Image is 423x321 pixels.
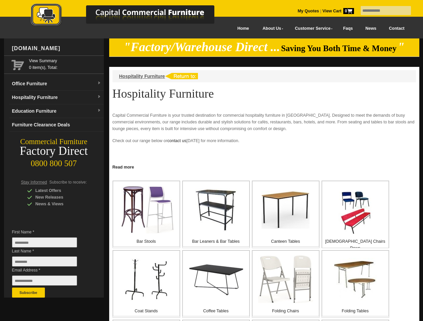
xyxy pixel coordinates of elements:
[4,137,104,146] div: Commercial Furniture
[9,104,104,118] a: Education Furnituredropdown
[4,155,104,168] div: 0800 800 507
[113,87,416,100] h1: Hospitality Furniture
[113,137,416,151] p: Check out our range below or [DATE] for more information.
[27,187,91,194] div: Latest Offers
[119,74,165,79] a: Hospitality Furniture
[182,181,250,248] a: Bar Leaners & Bar Tables Bar Leaners & Bar Tables
[167,138,186,143] a: contact us
[4,146,104,156] div: Factory Direct
[334,192,377,234] img: Church Chairs Pews
[183,238,249,245] p: Bar Leaners & Bar Tables
[287,21,337,36] a: Customer Service
[183,308,249,314] p: Coffee Tables
[322,250,389,318] a: Folding Tables Folding Tables
[97,95,101,99] img: dropdown
[252,181,320,248] a: Canteen Tables Canteen Tables
[337,21,359,36] a: Faqs
[9,38,104,59] div: [DOMAIN_NAME]
[298,9,319,13] a: My Quotes
[12,3,247,30] a: Capital Commercial Furniture Logo
[382,21,411,36] a: Contact
[97,109,101,113] img: dropdown
[29,58,101,70] span: 0 item(s), Total:
[12,229,87,235] span: First Name *
[27,194,91,201] div: New Releases
[119,186,174,233] img: Bar Stools
[258,255,313,303] img: Folding Chairs
[49,180,87,185] span: Subscribe to receive:
[113,238,180,245] p: Bar Stools
[359,21,382,36] a: News
[12,276,77,286] input: Email Address *
[255,21,287,36] a: About Us
[113,112,416,132] p: Capital Commercial Furniture is your trusted destination for commercial hospitality furniture in ...
[113,181,180,248] a: Bar Stools Bar Stools
[343,8,354,14] span: 0
[113,250,180,318] a: Coat Stands Coat Stands
[195,188,237,231] img: Bar Leaners & Bar Tables
[12,267,87,274] span: Email Address *
[182,250,250,318] a: Coffee Tables Coffee Tables
[334,258,377,301] img: Folding Tables
[253,238,319,245] p: Canteen Tables
[12,248,87,254] span: Last Name *
[9,77,104,91] a: Office Furnituredropdown
[252,250,320,318] a: Folding Chairs Folding Chairs
[262,191,309,229] img: Canteen Tables
[9,91,104,104] a: Hospitality Furnituredropdown
[321,9,354,13] a: View Cart0
[189,263,243,296] img: Coffee Tables
[124,40,280,54] em: "Factory/Warehouse Direct ...
[113,308,180,314] p: Coat Stands
[165,73,198,79] img: return to
[322,238,389,251] p: [DEMOGRAPHIC_DATA] Chairs Pews
[29,58,101,64] a: View Summary
[12,3,247,28] img: Capital Commercial Furniture Logo
[125,258,168,300] img: Coat Stands
[281,44,397,53] span: Saving You Both Time & Money
[253,308,319,314] p: Folding Chairs
[109,162,419,171] a: Click to read more
[322,181,389,248] a: Church Chairs Pews [DEMOGRAPHIC_DATA] Chairs Pews
[97,81,101,85] img: dropdown
[9,118,104,132] a: Furniture Clearance Deals
[12,288,45,298] button: Subscribe
[12,237,77,247] input: First Name *
[12,256,77,266] input: Last Name *
[323,9,354,13] strong: View Cart
[398,40,405,54] em: "
[21,180,47,185] span: Stay Informed
[27,201,91,207] div: News & Views
[322,308,389,314] p: Folding Tables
